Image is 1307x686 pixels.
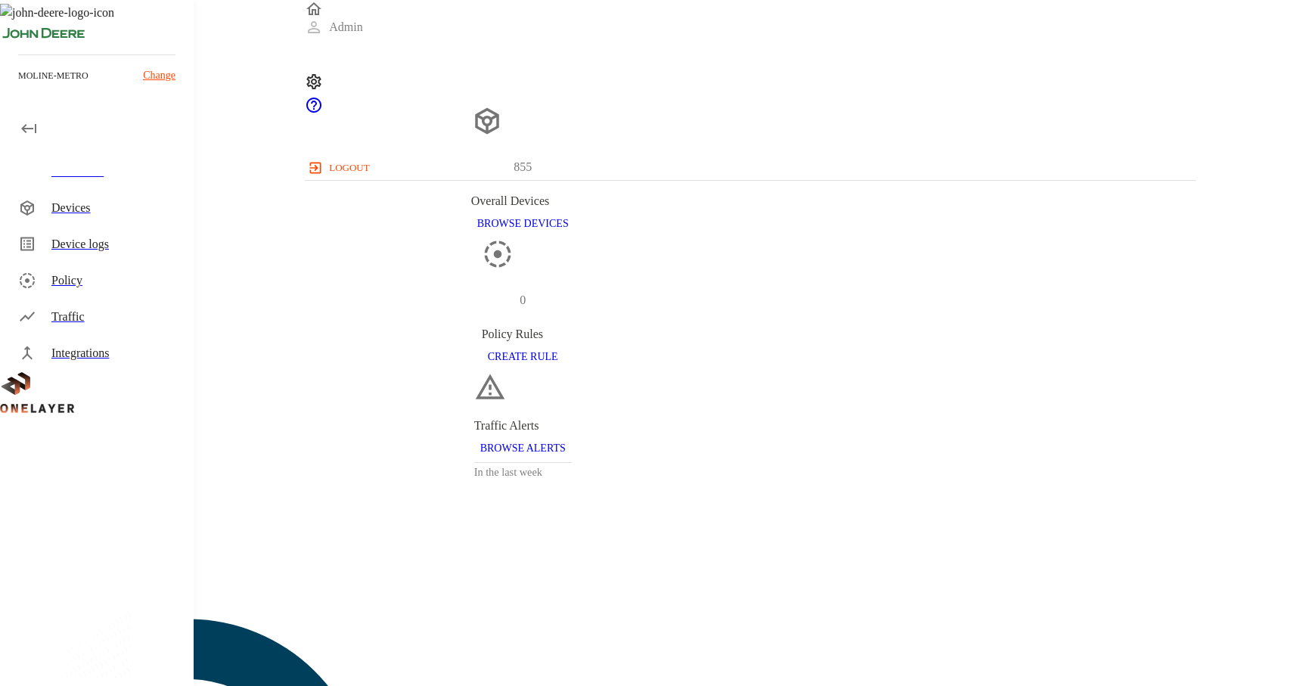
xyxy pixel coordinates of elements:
[474,463,572,482] h3: In the last week
[471,210,575,238] button: BROWSE DEVICES
[471,192,575,210] div: Overall Devices
[474,440,572,453] a: BROWSE ALERTS
[482,343,564,371] button: CREATE RULE
[305,104,323,116] span: Support Portal
[305,156,1196,180] a: logout
[482,325,564,343] div: Policy Rules
[520,291,526,309] p: 0
[471,216,575,229] a: BROWSE DEVICES
[474,435,572,463] button: BROWSE ALERTS
[329,18,362,36] p: Admin
[305,156,375,180] button: logout
[482,349,564,362] a: CREATE RULE
[305,104,323,116] a: onelayer-support
[474,417,572,435] div: Traffic Alerts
